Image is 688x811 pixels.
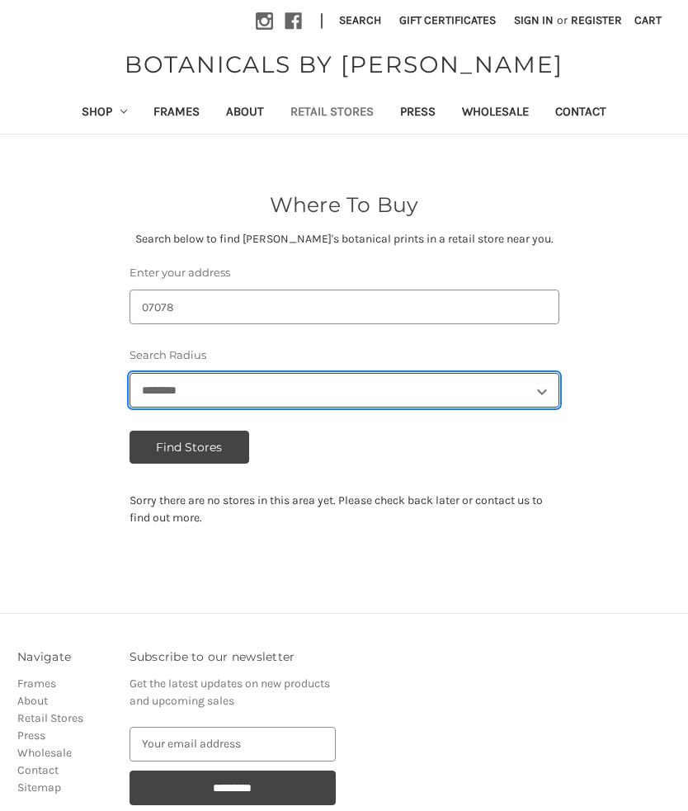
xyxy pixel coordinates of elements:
label: Enter your address [130,265,559,281]
h2: Where To Buy [130,190,559,221]
a: Shop [68,93,141,134]
a: Contact [542,93,620,134]
div: Sorry there are no stores in this area yet. Please check back later or contact us to find out more. [130,492,559,526]
a: Wholesale [17,746,72,760]
input: Search for an address to find nearby stores [130,290,559,324]
a: Contact [17,763,59,777]
li: | [313,8,330,35]
p: Get the latest updates on new products and upcoming sales [130,675,336,710]
a: About [213,93,277,134]
a: Frames [17,677,56,691]
label: Search Radius [130,347,559,364]
input: Your email address [130,727,336,761]
p: Search below to find [PERSON_NAME]'s botanical prints in a retail store near you. [130,230,559,248]
a: Wholesale [449,93,542,134]
a: Frames [140,93,213,134]
a: About [17,694,48,708]
a: Press [387,93,449,134]
button: Find Stores [130,431,250,464]
a: Press [17,728,45,743]
a: BOTANICALS BY [PERSON_NAME] [116,47,572,82]
h3: Subscribe to our newsletter [130,648,336,666]
a: Sitemap [17,780,61,794]
span: or [555,12,569,29]
a: Retail Stores [17,711,83,725]
a: Retail Stores [277,93,387,134]
h3: Navigate [17,648,112,666]
span: Cart [634,13,662,27]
